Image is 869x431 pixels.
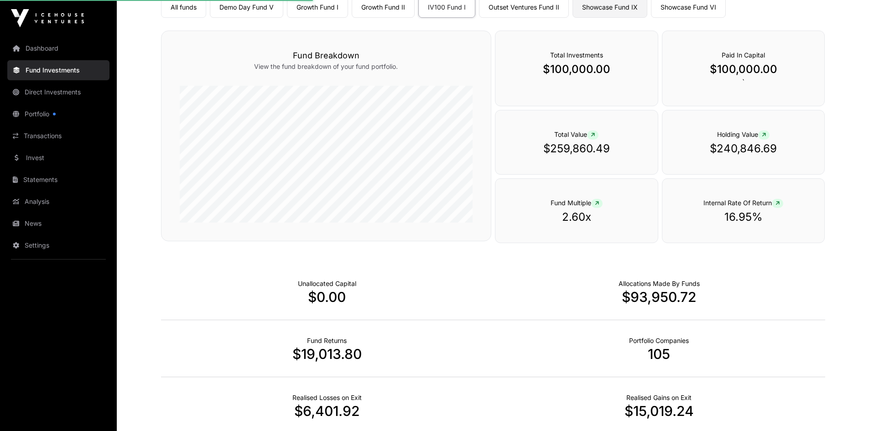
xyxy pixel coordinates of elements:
[554,130,598,138] span: Total Value
[7,192,109,212] a: Analysis
[629,336,689,345] p: Number of Companies Deployed Into
[161,403,493,419] p: $6,401.92
[514,141,640,156] p: $259,860.49
[703,199,783,207] span: Internal Rate Of Return
[7,104,109,124] a: Portfolio
[493,289,825,305] p: $93,950.72
[823,387,869,431] iframe: Chat Widget
[180,49,473,62] h3: Fund Breakdown
[7,148,109,168] a: Invest
[493,403,825,419] p: $15,019.24
[717,130,770,138] span: Holding Value
[11,9,84,27] img: Icehouse Ventures Logo
[161,346,493,362] p: $19,013.80
[7,82,109,102] a: Direct Investments
[7,235,109,255] a: Settings
[292,393,362,402] p: Net Realised on Negative Exits
[551,199,603,207] span: Fund Multiple
[7,60,109,80] a: Fund Investments
[626,393,692,402] p: Net Realised on Positive Exits
[681,62,807,77] p: $100,000.00
[550,51,603,59] span: Total Investments
[7,126,109,146] a: Transactions
[662,31,825,106] div: `
[681,210,807,224] p: 16.95%
[514,62,640,77] p: $100,000.00
[307,336,347,345] p: Realised Returns from Funds
[180,62,473,71] p: View the fund breakdown of your fund portfolio.
[7,170,109,190] a: Statements
[681,141,807,156] p: $240,846.69
[7,38,109,58] a: Dashboard
[298,279,356,288] p: Cash not yet allocated
[161,289,493,305] p: $0.00
[619,279,700,288] p: Capital Deployed Into Companies
[493,346,825,362] p: 105
[722,51,765,59] span: Paid In Capital
[7,213,109,234] a: News
[514,210,640,224] p: 2.60x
